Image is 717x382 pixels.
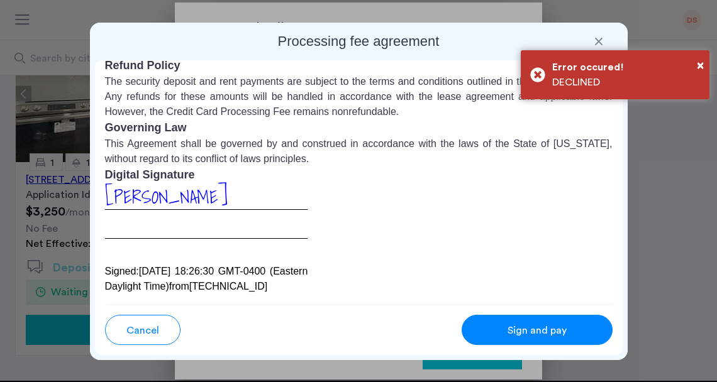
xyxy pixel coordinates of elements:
[105,136,613,166] p: This Agreement shall be governed by and construed in accordance with the laws of the State of [US...
[105,182,228,211] span: [PERSON_NAME]
[105,119,613,136] h3: Governing Law
[697,56,704,75] button: Close
[95,33,623,50] h2: Processing fee agreement
[697,59,704,72] span: ×
[105,315,181,345] button: button
[552,75,700,90] div: DECLINED
[105,166,613,183] h3: Digital Signature
[552,60,700,75] div: Error occured!
[105,264,308,294] div: Signed: from
[126,323,159,338] span: Cancel
[105,57,613,74] h3: Refund Policy
[508,323,567,338] span: Sign and pay
[462,315,613,345] button: button
[105,266,308,292] span: [DATE] 18:26:30 GMT-0400 (Eastern Daylight Time)
[189,281,267,292] span: [TECHNICAL_ID]
[105,74,613,119] p: The security deposit and rent payments are subject to the terms and conditions outlined in the le...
